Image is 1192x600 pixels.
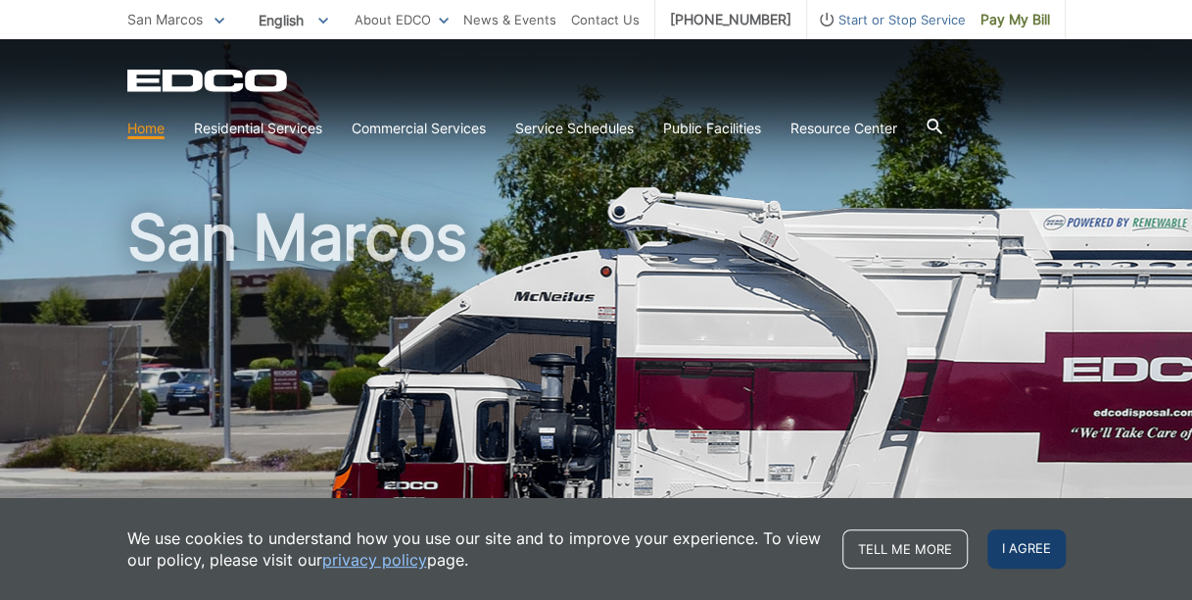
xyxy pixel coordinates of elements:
span: Pay My Bill [980,9,1050,30]
span: English [244,4,343,36]
a: Commercial Services [352,118,486,139]
span: San Marcos [127,11,203,27]
a: Public Facilities [663,118,761,139]
a: Contact Us [571,9,640,30]
a: Residential Services [194,118,322,139]
a: EDCD logo. Return to the homepage. [127,69,290,92]
a: Home [127,118,165,139]
a: Resource Center [790,118,897,139]
a: privacy policy [322,549,427,571]
a: About EDCO [355,9,449,30]
span: I agree [987,529,1066,569]
a: News & Events [463,9,556,30]
a: Service Schedules [515,118,634,139]
a: Tell me more [842,529,968,569]
p: We use cookies to understand how you use our site and to improve your experience. To view our pol... [127,527,823,571]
